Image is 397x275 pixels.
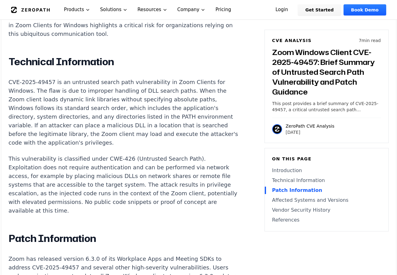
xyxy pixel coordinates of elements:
a: Technical Information [272,177,381,184]
img: ZeroPath CVE Analysis [272,124,282,134]
h2: Technical Information [9,56,239,68]
a: Introduction [272,167,381,174]
h6: On this page [272,156,381,162]
p: This vulnerability is classified under CWE-426 (Untrusted Search Path). Exploitation does not req... [9,154,239,215]
a: Get Started [298,4,341,15]
p: This post provides a brief summary of CVE-2025-49457, a critical untrusted search path vulnerabil... [272,100,381,113]
p: [DATE] [286,129,335,135]
a: Book Demo [344,4,386,15]
a: Affected Systems and Versions [272,197,381,204]
p: CVE-2025-49457 is an untrusted search path vulnerability in Zoom Clients for Windows. The flaw is... [9,78,239,147]
p: 7 min read [359,37,381,44]
p: ZeroPath CVE Analysis [286,123,335,129]
h2: Patch Information [9,232,239,245]
a: References [272,216,381,224]
h6: CVE Analysis [272,37,312,44]
h3: Zoom Windows Client CVE-2025-49457: Brief Summary of Untrusted Search Path Vulnerability and Patc... [272,47,381,97]
a: Login [268,4,296,15]
a: Vendor Security History [272,206,381,214]
a: Patch Information [272,187,381,194]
